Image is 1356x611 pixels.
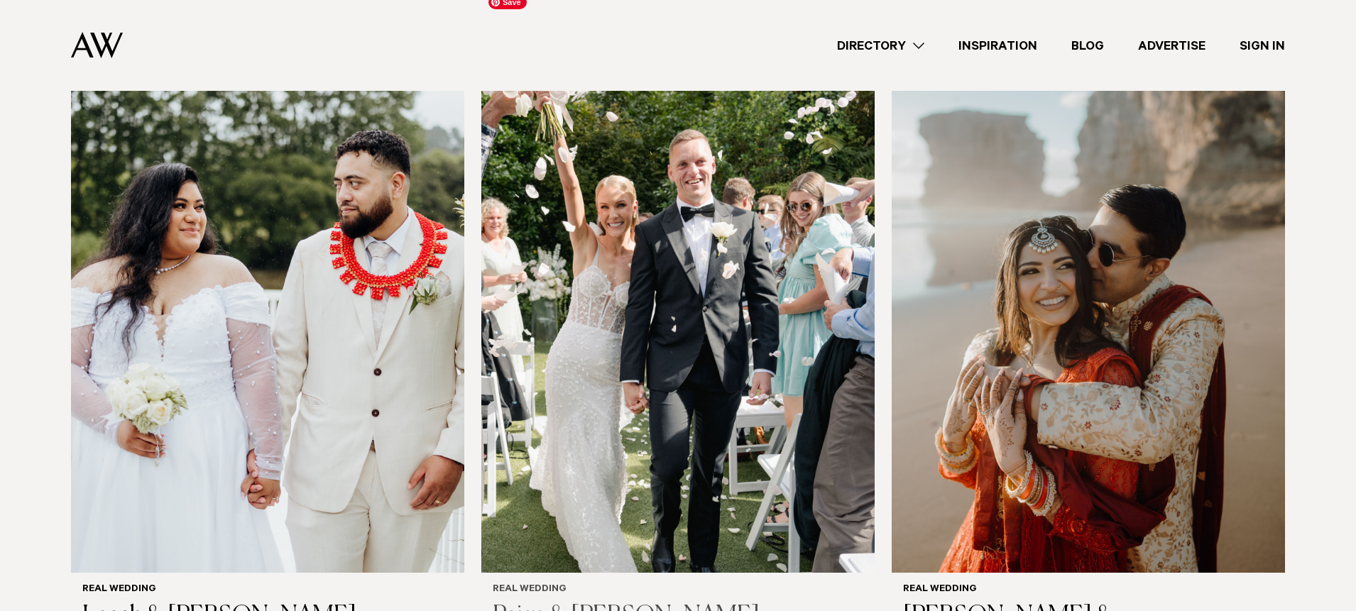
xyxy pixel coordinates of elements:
a: Blog [1054,36,1121,55]
h6: Real Wedding [82,584,453,596]
img: Real Wedding | Paige & Ruan [481,45,875,573]
h6: Real Wedding [903,584,1274,596]
a: Advertise [1121,36,1223,55]
img: Real Wedding | Leeah & Toni [71,45,464,573]
img: Real Wedding | Meenu & Pranshu [892,45,1285,573]
a: Inspiration [941,36,1054,55]
h6: Real Wedding [493,584,863,596]
img: Auckland Weddings Logo [71,32,123,58]
a: Directory [820,36,941,55]
a: Sign In [1223,36,1302,55]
